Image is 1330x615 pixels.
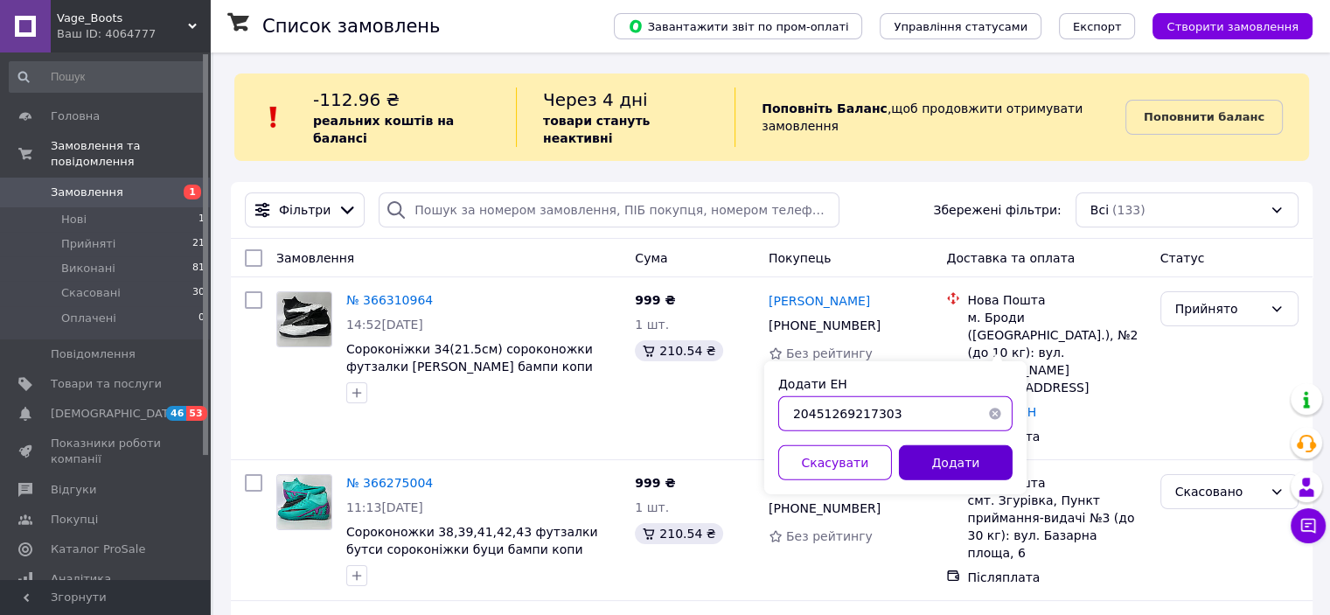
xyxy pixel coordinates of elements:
[198,311,205,326] span: 0
[186,406,206,421] span: 53
[261,104,287,130] img: :exclamation:
[635,500,669,514] span: 1 шт.
[379,192,839,227] input: Пошук за номером замовлення, ПІБ покупця, номером телефону, Email, номером накладної
[894,20,1027,33] span: Управління статусами
[1166,20,1299,33] span: Створити замовлення
[778,445,892,480] button: Скасувати
[967,291,1145,309] div: Нова Пошта
[786,529,873,543] span: Без рейтингу
[778,377,847,391] label: Додати ЕН
[978,396,1013,431] button: Очистить
[765,496,884,521] div: [PHONE_NUMBER]
[967,428,1145,445] div: Післяплата
[635,251,667,265] span: Cума
[51,376,162,392] span: Товари та послуги
[313,89,400,110] span: -112.96 ₴
[1160,251,1205,265] span: Статус
[51,138,210,170] span: Замовлення та повідомлення
[51,108,100,124] span: Головна
[967,474,1145,492] div: Нова Пошта
[769,292,870,310] a: [PERSON_NAME]
[51,482,96,498] span: Відгуки
[57,26,210,42] div: Ваш ID: 4064777
[346,476,433,490] a: № 366275004
[762,101,888,115] b: Поповніть Баланс
[198,212,205,227] span: 1
[543,89,648,110] span: Через 4 дні
[346,500,423,514] span: 11:13[DATE]
[1175,299,1263,318] div: Прийнято
[51,346,136,362] span: Повідомлення
[51,406,180,422] span: [DEMOGRAPHIC_DATA]
[184,185,201,199] span: 1
[786,346,873,360] span: Без рейтингу
[635,523,722,544] div: 210.54 ₴
[946,251,1075,265] span: Доставка та оплата
[192,285,205,301] span: 30
[313,114,454,145] b: реальних коштів на балансі
[635,476,675,490] span: 999 ₴
[51,512,98,528] span: Покупці
[277,292,331,346] img: Фото товару
[51,436,162,467] span: Показники роботи компанії
[1059,13,1136,39] button: Експорт
[1090,201,1109,219] span: Всі
[346,293,433,307] a: № 366310964
[51,185,123,200] span: Замовлення
[276,474,332,530] a: Фото товару
[967,569,1145,586] div: Післяплата
[967,492,1145,562] div: смт. Згурівка, Пункт приймання-видачі №3 (до 30 кг): вул. Базарна площа, 6
[1125,100,1283,135] a: Поповнити баланс
[1291,508,1326,543] button: Чат з покупцем
[1073,20,1122,33] span: Експорт
[61,311,116,326] span: Оплачені
[769,251,831,265] span: Покупець
[933,201,1061,219] span: Збережені фільтри:
[262,16,440,37] h1: Список замовлень
[61,261,115,276] span: Виконані
[967,309,1145,396] div: м. Броди ([GEOGRAPHIC_DATA].), №2 (до 10 кг): вул. [PERSON_NAME][STREET_ADDRESS]
[346,525,597,574] a: Сороконожки 38,39,41,42,43 футзалки бутси сороконіжки буци бампи копи копачки
[61,212,87,227] span: Нові
[765,313,884,338] div: [PHONE_NUMBER]
[192,261,205,276] span: 81
[635,318,669,332] span: 1 шт.
[51,571,111,587] span: Аналітика
[1135,18,1313,32] a: Створити замовлення
[1175,482,1263,501] div: Скасовано
[51,542,145,557] span: Каталог ProSale
[735,87,1125,147] div: , щоб продовжити отримувати замовлення
[635,340,722,361] div: 210.54 ₴
[880,13,1041,39] button: Управління статусами
[1152,13,1313,39] button: Створити замовлення
[899,445,1013,480] button: Додати
[57,10,188,26] span: Vage_Boots
[614,13,862,39] button: Завантажити звіт по пром-оплаті
[166,406,186,421] span: 46
[279,201,331,219] span: Фільтри
[277,475,331,529] img: Фото товару
[1112,203,1145,217] span: (133)
[61,236,115,252] span: Прийняті
[346,318,423,332] span: 14:52[DATE]
[9,61,206,93] input: Пошук
[192,236,205,252] span: 21
[1144,110,1264,123] b: Поповнити баланс
[276,251,354,265] span: Замовлення
[276,291,332,347] a: Фото товару
[635,293,675,307] span: 999 ₴
[346,342,593,391] a: Сороконіжки 34(21.5см) сороконожки футзалки [PERSON_NAME] бампи копи копачки
[61,285,121,301] span: Скасовані
[628,18,848,34] span: Завантажити звіт по пром-оплаті
[543,114,650,145] b: товари стануть неактивні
